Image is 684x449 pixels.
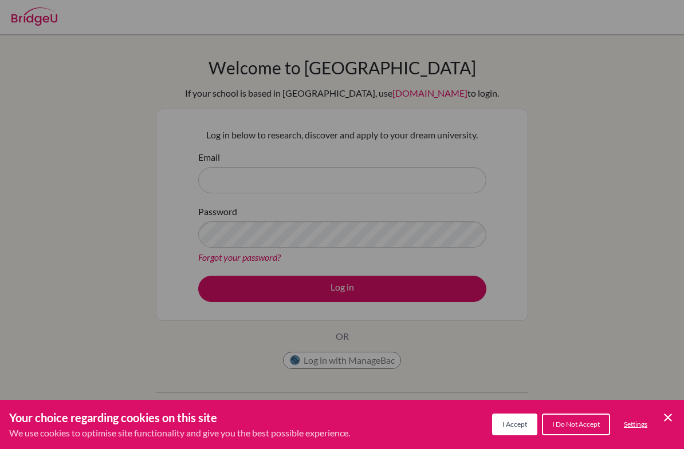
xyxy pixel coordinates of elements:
[542,414,610,435] button: I Do Not Accept
[615,415,657,434] button: Settings
[492,414,537,435] button: I Accept
[661,411,675,424] button: Save and close
[624,420,647,428] span: Settings
[9,409,350,426] h3: Your choice regarding cookies on this site
[9,426,350,440] p: We use cookies to optimise site functionality and give you the best possible experience.
[502,420,527,428] span: I Accept
[552,420,600,428] span: I Do Not Accept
